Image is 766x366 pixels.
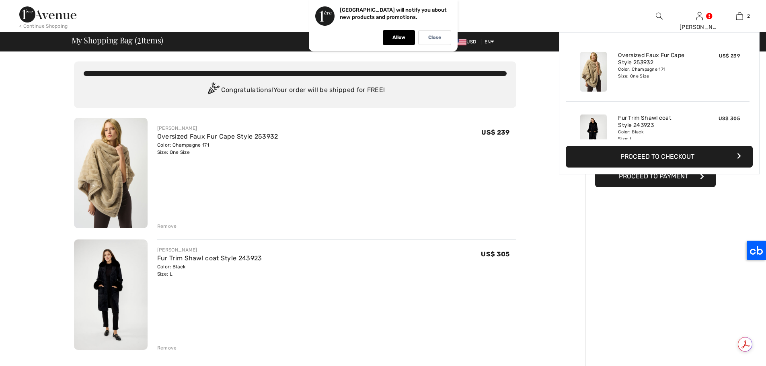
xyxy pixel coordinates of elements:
[19,6,76,22] img: 1ère Avenue
[719,53,740,59] span: US$ 239
[481,129,509,136] span: US$ 239
[580,115,607,154] img: Fur Trim Shawl coat Style 243923
[157,133,278,140] a: Oversized Faux Fur Cape Style 253932
[428,35,441,41] p: Close
[157,125,278,132] div: [PERSON_NAME]
[72,36,164,44] span: My Shopping Bag ( Items)
[84,82,507,98] div: Congratulations! Your order will be shipped for FREE!
[696,12,703,20] a: Sign In
[736,11,743,21] img: My Bag
[618,52,697,66] a: Oversized Faux Fur Cape Style 253932
[595,166,716,187] button: Proceed to Payment
[619,172,688,180] span: Proceed to Payment
[137,34,141,45] span: 2
[566,146,753,168] button: Proceed to Checkout
[157,344,177,352] div: Remove
[656,11,663,21] img: search the website
[205,82,221,98] img: Congratulation2.svg
[580,52,607,92] img: Oversized Faux Fur Cape Style 253932
[74,239,148,350] img: Fur Trim Shawl coat Style 243923
[340,7,447,20] p: [GEOGRAPHIC_DATA] will notify you about new products and promotions.
[481,250,509,258] span: US$ 305
[454,39,466,45] img: US Dollar
[392,35,405,41] p: Allow
[747,12,750,20] span: 2
[157,263,262,278] div: Color: Black Size: L
[19,22,68,30] div: < Continue Shopping
[157,223,177,230] div: Remove
[696,11,703,21] img: My Info
[485,39,495,45] span: EN
[157,246,262,254] div: [PERSON_NAME]
[618,66,697,79] div: Color: Champagne 171 Size: One Size
[719,116,740,121] span: US$ 305
[454,39,479,45] span: USD
[618,129,697,142] div: Color: Black Size: L
[680,23,719,31] div: [PERSON_NAME]
[720,11,759,21] a: 2
[618,115,697,129] a: Fur Trim Shawl coat Style 243923
[157,141,278,156] div: Color: Champagne 171 Size: One Size
[74,118,148,228] img: Oversized Faux Fur Cape Style 253932
[157,254,262,262] a: Fur Trim Shawl coat Style 243923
